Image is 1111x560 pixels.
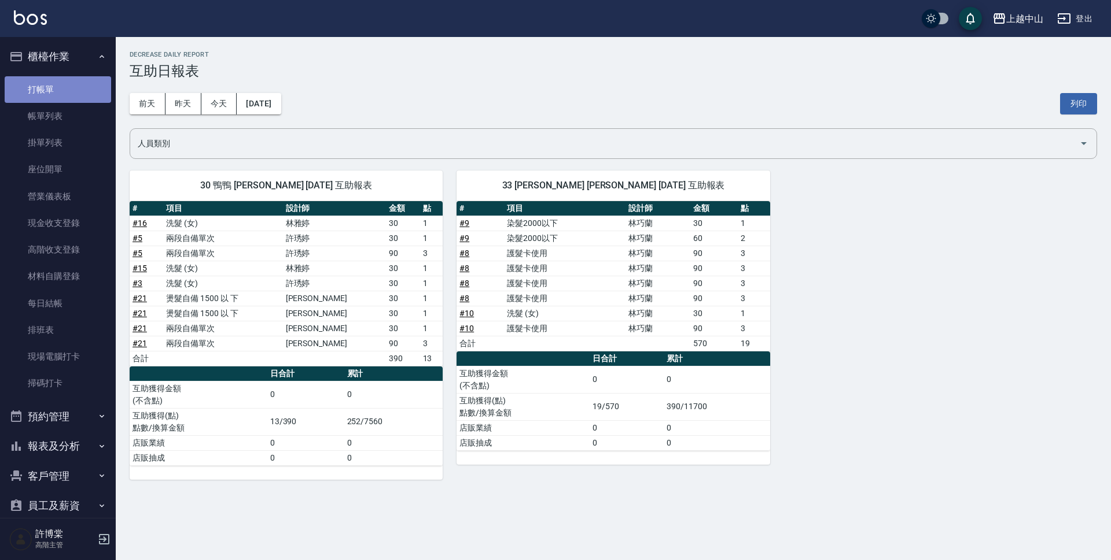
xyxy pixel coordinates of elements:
td: 燙髮自備 1500 以 下 [163,306,282,321]
th: # [457,201,504,216]
td: 護髮卡使用 [504,246,626,261]
table: a dense table [457,351,770,451]
h5: 許博棠 [35,528,94,540]
th: 點 [420,201,443,216]
a: #21 [133,309,147,318]
a: 每日結帳 [5,290,111,317]
td: 洗髮 (女) [163,216,282,231]
td: 互助獲得(點) 點數/換算金額 [457,393,590,420]
a: 帳單列表 [5,103,111,129]
a: #15 [133,264,147,273]
td: 0 [590,435,664,450]
p: 高階主管 [35,540,94,550]
a: #9 [459,218,469,228]
img: Logo [14,10,47,25]
th: 金額 [690,201,738,216]
td: 0 [664,435,770,450]
td: 2 [738,231,770,246]
td: 90 [690,291,738,306]
td: 60 [690,231,738,246]
td: 許琇婷 [283,276,387,291]
td: 0 [664,420,770,435]
a: 座位開單 [5,156,111,183]
a: #10 [459,324,474,333]
td: 林巧蘭 [626,261,690,276]
td: 3 [738,276,770,291]
td: 林巧蘭 [626,246,690,261]
td: 店販業績 [130,435,267,450]
th: 累計 [664,351,770,366]
a: #5 [133,249,142,258]
td: [PERSON_NAME] [283,291,387,306]
td: 30 [690,216,738,231]
a: #9 [459,233,469,243]
td: 1 [738,306,770,321]
td: 林巧蘭 [626,231,690,246]
th: 設計師 [626,201,690,216]
td: 燙髮自備 1500 以 下 [163,291,282,306]
td: 90 [690,321,738,336]
a: #3 [133,279,142,288]
table: a dense table [130,366,443,466]
td: 護髮卡使用 [504,321,626,336]
td: 3 [738,291,770,306]
td: 30 [690,306,738,321]
td: 林雅婷 [283,216,387,231]
td: 30 [386,216,420,231]
td: 林巧蘭 [626,306,690,321]
td: 1 [420,231,443,246]
td: 0 [267,450,344,465]
a: #21 [133,324,147,333]
a: 打帳單 [5,76,111,103]
td: 林雅婷 [283,261,387,276]
td: 1 [420,291,443,306]
button: 昨天 [165,93,201,114]
a: #8 [459,264,469,273]
td: 570 [690,336,738,351]
button: [DATE] [237,93,281,114]
a: 現金收支登錄 [5,210,111,236]
th: 點 [738,201,770,216]
div: 上越中山 [1006,12,1043,26]
td: 0 [664,366,770,393]
button: 員工及薪資 [5,491,111,521]
td: 林巧蘭 [626,291,690,306]
a: #8 [459,279,469,288]
td: 390/11700 [664,393,770,420]
td: 1 [420,261,443,276]
a: #16 [133,218,147,228]
th: 日合計 [267,366,344,381]
a: 掛單列表 [5,129,111,156]
a: #21 [133,339,147,348]
td: 店販抽成 [130,450,267,465]
td: 0 [344,435,443,450]
td: 30 [386,276,420,291]
td: 90 [690,261,738,276]
td: 兩段自備單次 [163,321,282,336]
td: 13/390 [267,408,344,435]
span: 33 [PERSON_NAME] [PERSON_NAME] [DATE] 互助報表 [470,180,756,191]
h2: Decrease Daily Report [130,51,1097,58]
th: # [130,201,163,216]
th: 累計 [344,366,443,381]
img: Person [9,528,32,551]
td: 1 [420,306,443,321]
a: #8 [459,249,469,258]
button: 前天 [130,93,165,114]
input: 人員名稱 [135,133,1075,154]
a: #5 [133,233,142,243]
td: 1 [420,276,443,291]
td: 3 [420,336,443,351]
td: 1 [420,216,443,231]
td: 兩段自備單次 [163,336,282,351]
td: [PERSON_NAME] [283,321,387,336]
td: 許琇婷 [283,246,387,261]
button: save [959,7,982,30]
td: 30 [386,321,420,336]
button: 列印 [1060,93,1097,114]
td: 90 [386,246,420,261]
td: 互助獲得金額 (不含點) [457,366,590,393]
th: 日合計 [590,351,664,366]
td: [PERSON_NAME] [283,306,387,321]
th: 項目 [163,201,282,216]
